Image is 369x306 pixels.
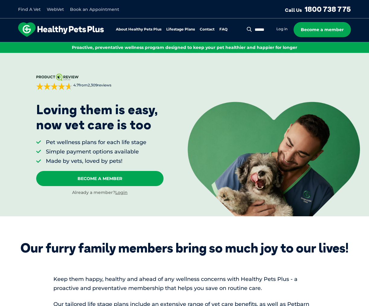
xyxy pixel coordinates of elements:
[72,45,297,50] span: Proactive, preventative wellness program designed to keep your pet healthier and happier for longer
[18,7,41,12] a: Find A Vet
[36,190,164,196] div: Already a member?
[36,83,72,90] div: 4.7 out of 5 stars
[285,5,351,14] a: Call Us1800 738 775
[46,148,146,156] li: Simple payment options available
[72,83,111,88] span: from
[46,139,146,146] li: Pet wellness plans for each life stage
[70,7,119,12] a: Book an Appointment
[200,27,215,31] a: Contact
[219,27,227,31] a: FAQ
[88,83,111,87] span: 2,309 reviews
[276,27,288,31] a: Log in
[21,240,348,256] div: Our furry family members bring so much joy to our lives!
[18,22,104,37] img: hpp-logo
[166,27,195,31] a: Lifestage Plans
[53,276,297,292] span: Keep them happy, healthy and ahead of any wellness concerns with Healthy Pets Plus - a proactive ...
[294,22,351,37] a: Become a member
[46,157,146,165] li: Made by vets, loved by pets!
[36,171,164,186] a: Become A Member
[47,7,64,12] a: WebVet
[36,102,158,133] p: Loving them is easy, now vet care is too
[246,26,253,32] button: Search
[285,7,302,13] span: Call Us
[116,27,161,31] a: About Healthy Pets Plus
[115,190,128,195] a: Login
[36,74,164,90] a: 4.7from2,309reviews
[188,102,360,217] img: <p>Loving them is easy, <br /> now vet care is too</p>
[73,83,79,87] strong: 4.7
